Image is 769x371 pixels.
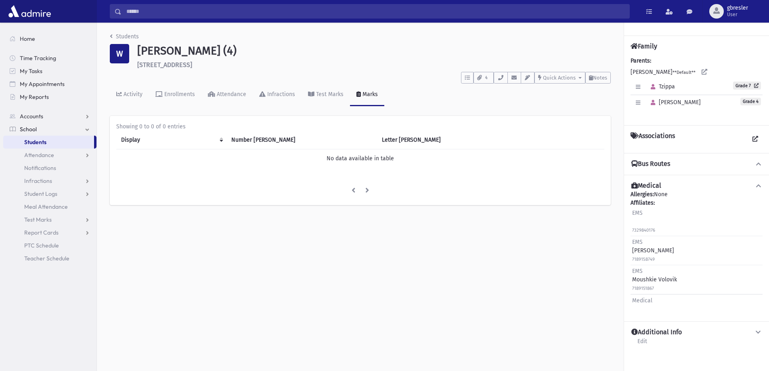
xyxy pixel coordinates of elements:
[632,239,643,245] span: EMS
[631,57,651,64] b: Parents:
[137,44,611,58] h1: [PERSON_NAME] (4)
[3,110,96,123] a: Accounts
[215,91,246,98] div: Attendance
[201,84,253,106] a: Attendance
[632,228,655,233] small: 7329840176
[631,328,763,337] button: Additional Info
[226,131,377,149] th: Number Mark
[631,42,657,50] h4: Family
[593,75,607,81] span: Notes
[631,199,655,206] b: Affiliates:
[632,286,654,291] small: 7189151867
[3,78,96,90] a: My Appointments
[20,80,65,88] span: My Appointments
[24,151,54,159] span: Attendance
[110,44,129,63] div: W
[116,149,604,168] td: No data available in table
[20,35,35,42] span: Home
[483,74,490,82] span: 4
[585,72,611,84] button: Notes
[543,75,576,81] span: Quick Actions
[3,149,96,161] a: Attendance
[20,67,42,75] span: My Tasks
[631,190,763,315] div: None
[3,187,96,200] a: Student Logs
[24,138,46,146] span: Students
[137,61,611,69] h6: [STREET_ADDRESS]
[20,93,49,101] span: My Reports
[3,161,96,174] a: Notifications
[632,238,674,263] div: [PERSON_NAME]
[116,122,604,131] div: Showing 0 to 0 of 0 entries
[631,328,682,337] h4: Additional Info
[632,267,677,292] div: Moushkie Volovik
[631,182,763,190] button: Medical
[647,83,675,90] span: Tzippa
[3,52,96,65] a: Time Tracking
[3,123,96,136] a: School
[24,190,57,197] span: Student Logs
[149,84,201,106] a: Enrollments
[632,268,643,275] span: EMS
[3,213,96,226] a: Test Marks
[631,57,763,119] div: [PERSON_NAME]
[122,4,629,19] input: Search
[631,160,763,168] button: Bus Routes
[3,239,96,252] a: PTC Schedule
[24,255,69,262] span: Teacher Schedule
[3,252,96,265] a: Teacher Schedule
[361,91,378,98] div: Marks
[3,32,96,45] a: Home
[727,11,748,18] span: User
[647,99,701,106] span: [PERSON_NAME]
[24,216,52,223] span: Test Marks
[632,297,652,304] span: Medical
[24,164,56,172] span: Notifications
[3,200,96,213] a: Meal Attendance
[3,65,96,78] a: My Tasks
[20,54,56,62] span: Time Tracking
[733,82,761,90] a: Grade 7
[631,132,675,147] h4: Associations
[631,160,670,168] h4: Bus Routes
[632,257,655,262] small: 7189158749
[637,337,647,351] a: Edit
[631,182,661,190] h4: Medical
[24,177,52,184] span: Infractions
[24,203,68,210] span: Meal Attendance
[474,72,494,84] button: 4
[20,113,43,120] span: Accounts
[3,136,94,149] a: Students
[266,91,295,98] div: Infractions
[253,84,302,106] a: Infractions
[116,131,226,149] th: Display
[740,98,761,105] span: Grade 4
[3,226,96,239] a: Report Cards
[632,210,643,216] span: EMS
[748,132,763,147] a: View all Associations
[377,131,507,149] th: Letter Mark
[110,33,139,40] a: Students
[302,84,350,106] a: Test Marks
[350,84,384,106] a: Marks
[6,3,53,19] img: AdmirePro
[24,242,59,249] span: PTC Schedule
[3,90,96,103] a: My Reports
[20,126,37,133] span: School
[163,91,195,98] div: Enrollments
[110,84,149,106] a: Activity
[314,91,344,98] div: Test Marks
[122,91,142,98] div: Activity
[3,174,96,187] a: Infractions
[110,32,139,44] nav: breadcrumb
[24,229,59,236] span: Report Cards
[534,72,585,84] button: Quick Actions
[727,5,748,11] span: gbresler
[631,191,654,198] b: Allergies:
